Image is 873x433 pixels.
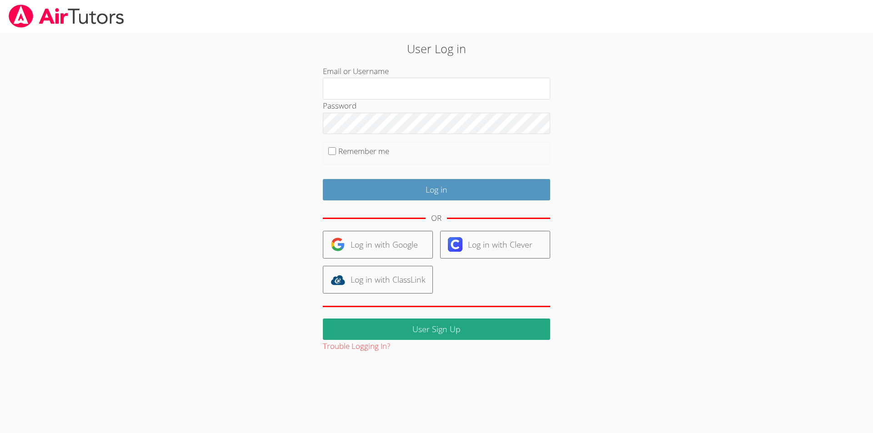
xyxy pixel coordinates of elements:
input: Log in [323,179,550,200]
label: Password [323,100,356,111]
img: classlink-logo-d6bb404cc1216ec64c9a2012d9dc4662098be43eaf13dc465df04b49fa7ab582.svg [331,273,345,287]
img: clever-logo-6eab21bc6e7a338710f1a6ff85c0baf02591cd810cc4098c63d3a4b26e2feb20.svg [448,237,462,252]
a: User Sign Up [323,319,550,340]
img: google-logo-50288ca7cdecda66e5e0955fdab243c47b7ad437acaf1139b6f446037453330a.svg [331,237,345,252]
label: Email or Username [323,66,389,76]
a: Log in with Clever [440,231,550,259]
img: airtutors_banner-c4298cdbf04f3fff15de1276eac7730deb9818008684d7c2e4769d2f7ddbe033.png [8,5,125,28]
a: Log in with Google [323,231,433,259]
div: OR [431,212,442,225]
label: Remember me [338,146,389,156]
a: Log in with ClassLink [323,266,433,294]
button: Trouble Logging In? [323,340,390,353]
h2: User Log in [201,40,672,57]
